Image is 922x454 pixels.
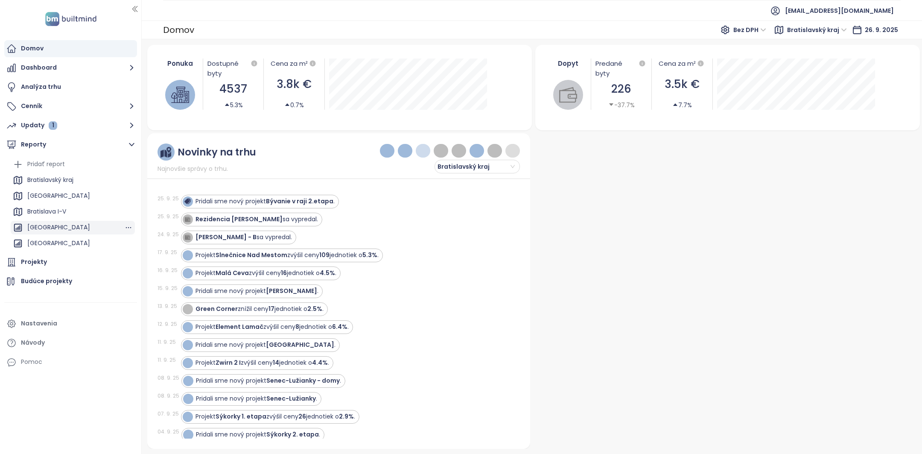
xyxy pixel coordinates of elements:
div: Projekt zvýšil ceny jednotiek o . [195,322,349,331]
strong: Malá Ceva [216,269,249,277]
div: Domov [21,43,44,54]
strong: Senec-Lužianky [266,394,316,403]
img: trophy-dark-blue.png [401,147,409,155]
div: sa vypredal. [195,233,292,242]
span: 26. 9. 2025 [865,26,898,34]
span: Bratislavský kraj [787,23,847,36]
strong: Sýkorky 1. etapa [216,412,266,421]
span: caret-down [608,102,614,108]
div: 25. 9. 25 [158,195,179,202]
div: Domov [163,22,194,38]
div: Pridať report [27,159,65,170]
img: icon [185,378,191,384]
div: 04. 9. 25 [158,428,179,436]
img: icon [185,395,191,401]
div: [GEOGRAPHIC_DATA] [11,237,135,250]
div: Ponuka [162,59,199,68]
div: [GEOGRAPHIC_DATA] [27,190,90,201]
div: 16. 9. 25 [158,267,179,274]
div: 1 [49,121,57,130]
div: [GEOGRAPHIC_DATA] [27,238,90,249]
strong: Green Corner [195,305,238,313]
a: Projekty [4,254,137,271]
div: 3.8k € [268,76,320,93]
div: Cena za m² [271,59,308,69]
div: 12. 9. 25 [158,320,179,328]
div: 226 [595,80,647,98]
strong: Zwirn 2 I [216,358,241,367]
button: Dashboard [4,59,137,76]
span: caret-up [284,102,290,108]
img: icon [184,306,190,312]
div: znížil ceny jednotiek o . [195,305,324,313]
div: 15. 9. 25 [158,284,179,292]
div: Pridali sme nový projekt . [196,394,317,403]
img: price-tag-grey.png [437,147,445,155]
div: [GEOGRAPHIC_DATA] [11,189,135,203]
img: ruler [160,147,171,158]
div: Budúce projekty [21,276,72,287]
div: Projekt zvýšil ceny jednotiek o . [195,358,329,367]
div: Projekt zvýšil ceny jednotiek o . [195,251,379,260]
div: 3.5k € [656,76,708,93]
strong: 8 [295,322,299,331]
strong: 5.3% [362,251,377,259]
div: Bratislava I-V [11,205,135,219]
div: [GEOGRAPHIC_DATA] [11,221,135,234]
div: 7.7% [672,100,692,110]
div: Pridali sme nový projekt . [195,197,335,206]
strong: 16 [281,269,287,277]
div: 17. 9. 25 [158,249,179,256]
strong: [GEOGRAPHIC_DATA] [266,340,334,349]
img: price-increases.png [473,147,481,155]
button: Cenník [4,98,137,115]
img: wallet-dark-grey.png [455,147,463,155]
div: -37.7% [608,100,635,110]
div: Návody [21,337,45,348]
div: 24. 9. 25 [158,231,179,238]
img: icon [184,270,190,276]
div: Bratislavský kraj [11,173,135,187]
strong: 17 [268,305,274,313]
a: Analýza trhu [4,79,137,96]
span: caret-up [672,102,678,108]
button: Updaty 1 [4,117,137,134]
strong: 2.9% [339,412,354,421]
img: icon [184,342,190,348]
a: Domov [4,40,137,57]
div: 11. 9. 25 [158,338,179,346]
img: price-tag-dark-blue.png [383,147,391,155]
strong: 14 [273,358,279,367]
div: Nastavenia [21,318,57,329]
div: Projekt zvýšil ceny jednotiek o . [195,269,336,278]
img: home-dark-blue.png [419,147,427,155]
div: Pridali sme nový projekt . [196,430,320,439]
img: icon [184,252,190,258]
div: 0.7% [284,100,304,110]
div: Cena za m² [656,59,708,69]
strong: 26 [298,412,306,421]
div: Pridali sme nový projekt . [195,287,318,296]
span: Bez DPH [733,23,766,36]
div: 13. 9. 25 [158,302,179,310]
strong: Sýkorky 2. etapa [266,430,319,439]
div: 08. 9. 25 [158,392,179,400]
strong: [PERSON_NAME] [266,287,317,295]
div: 11. 9. 25 [158,356,179,364]
div: Bratislava I-V [27,206,66,217]
img: price-decreases.png [491,147,499,155]
img: icon [184,216,190,222]
img: house [171,86,189,104]
div: Pridať report [11,158,135,171]
div: Bratislavský kraj [27,175,73,185]
div: Pridali sme nový projekt . [195,340,336,349]
a: Budúce projekty [4,273,137,290]
strong: 6.4% [332,322,347,331]
a: Návody [4,334,137,351]
button: Reporty [4,136,137,153]
img: wallet [559,86,577,104]
div: Projekty [21,257,47,267]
